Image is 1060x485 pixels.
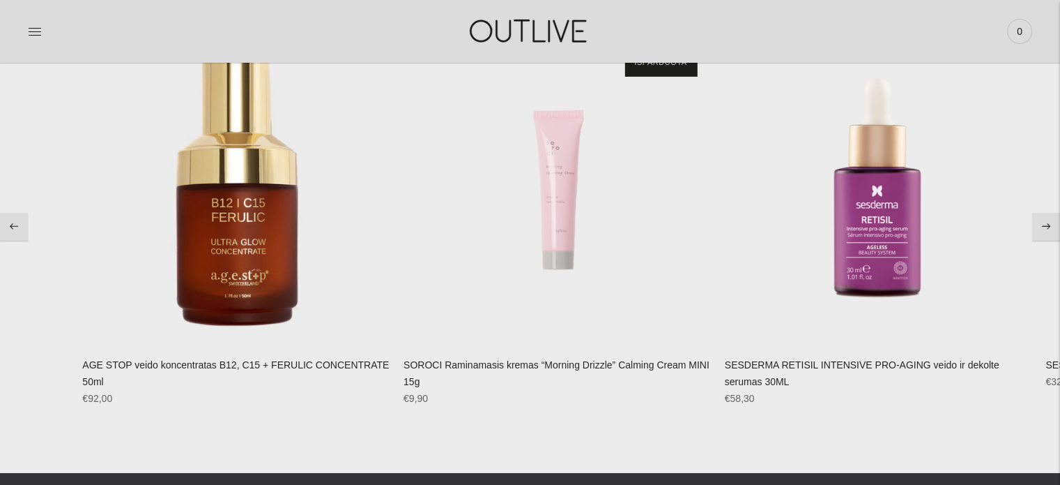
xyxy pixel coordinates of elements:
[443,7,617,55] img: OUTLIVE
[725,359,999,387] a: SESDERMA RETISIL INTENSIVE PRO-AGING veido ir dekolte serumas 30ML
[725,36,1032,343] a: SESDERMA RETISIL INTENSIVE PRO-AGING veido ir dekolte serumas 30ML
[82,359,389,387] a: AGE STOP veido koncentratas B12, C15 + FERULIC CONCENTRATE 50ml
[82,393,112,404] span: €92,00
[404,36,711,343] a: SOROCI Raminamasis kremas “Morning Drizzle” Calming Cream MINI 15g
[725,393,755,404] span: €58,30
[404,359,709,387] a: SOROCI Raminamasis kremas “Morning Drizzle” Calming Cream MINI 15g
[1032,213,1060,241] button: Move to next carousel slide
[1010,22,1029,41] span: 0
[1007,16,1032,47] a: 0
[82,36,390,343] a: AGE STOP veido koncentratas B12, C15 + FERULIC CONCENTRATE 50ml
[404,393,428,404] span: €9,90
